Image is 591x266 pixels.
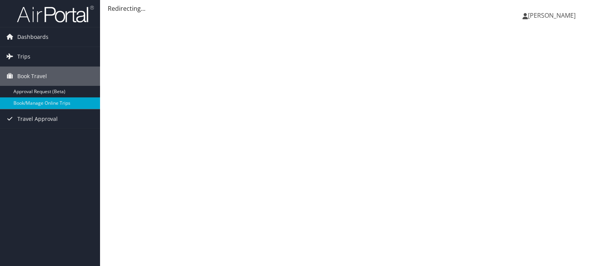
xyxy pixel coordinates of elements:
span: Book Travel [17,67,47,86]
div: Redirecting... [108,4,583,13]
span: Trips [17,47,30,66]
img: airportal-logo.png [17,5,94,23]
a: [PERSON_NAME] [523,4,583,27]
span: Travel Approval [17,109,58,129]
span: [PERSON_NAME] [528,11,576,20]
span: Dashboards [17,27,48,47]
